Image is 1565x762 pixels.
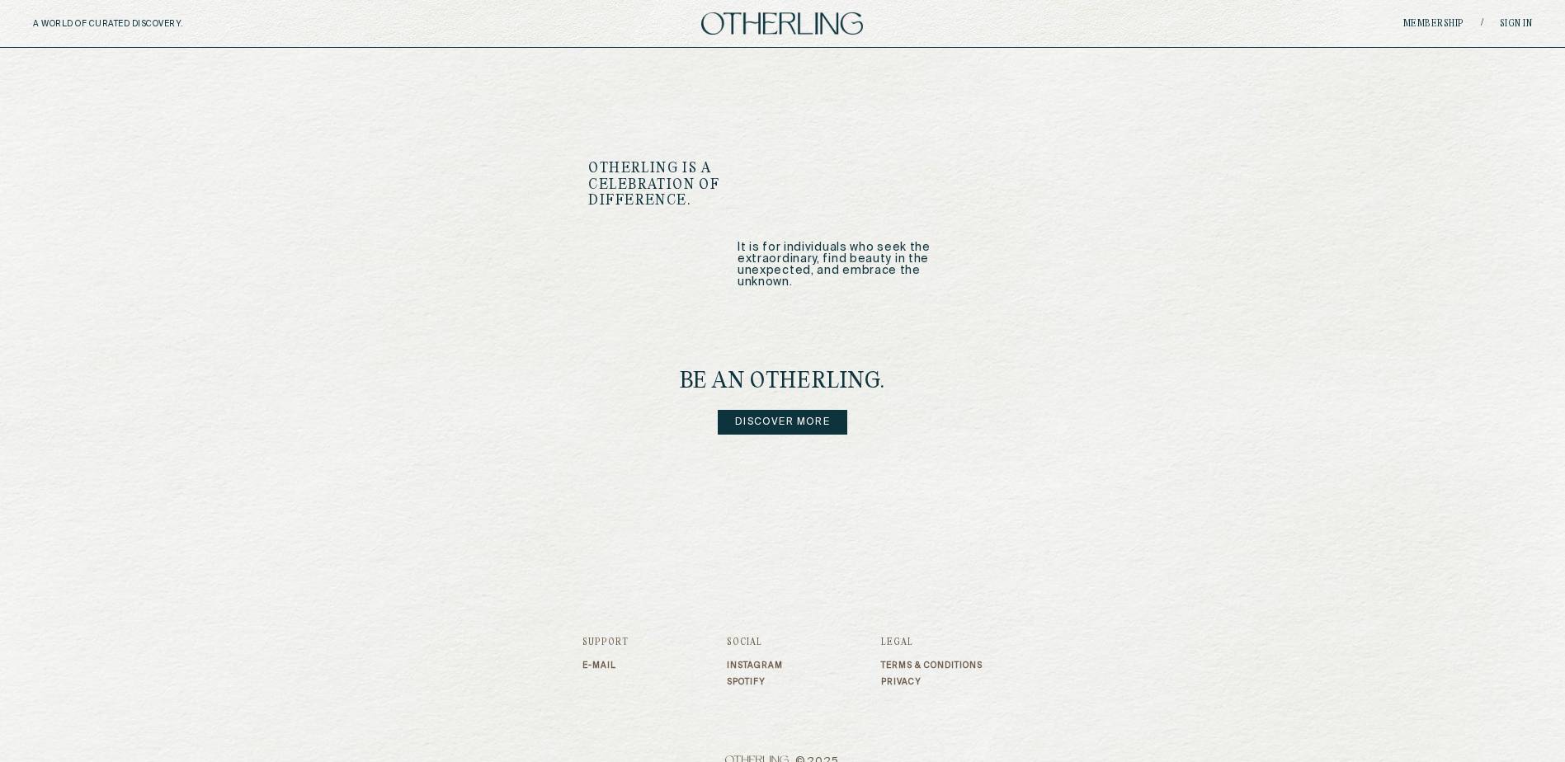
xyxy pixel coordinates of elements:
[582,637,629,647] h3: Support
[1500,19,1533,29] a: Sign in
[727,637,783,647] h3: Social
[588,161,806,209] h1: OTHERLING IS A CELEBRATION OF DIFFERENCE.
[680,370,886,393] h4: be an Otherling.
[1481,17,1483,30] span: /
[881,677,983,687] a: Privacy
[33,19,255,29] h5: A WORLD OF CURATED DISCOVERY.
[738,242,977,288] p: It is for individuals who seek the extraordinary, find beauty in the unexpected, and embrace the ...
[701,12,863,35] img: logo
[718,410,847,435] a: Discover more
[1403,19,1464,29] a: Membership
[582,661,629,670] a: E-mail
[727,677,783,687] a: Spotify
[881,661,983,670] a: Terms & Conditions
[727,661,783,670] a: Instagram
[881,637,983,647] h3: Legal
